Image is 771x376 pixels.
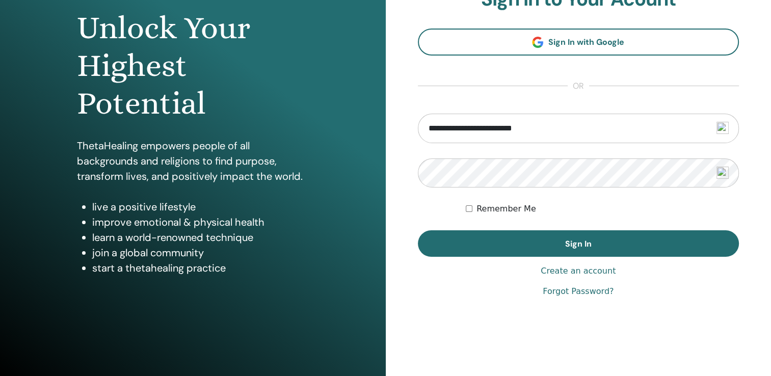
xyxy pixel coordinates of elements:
[466,203,739,215] div: Keep me authenticated indefinitely or until I manually logout
[92,230,308,245] li: learn a world-renowned technique
[565,238,592,249] span: Sign In
[548,37,624,47] span: Sign In with Google
[716,167,729,179] img: npw-badge-icon-locked.svg
[92,199,308,214] li: live a positive lifestyle
[543,285,614,298] a: Forgot Password?
[418,29,739,56] a: Sign In with Google
[716,122,729,134] img: npw-badge-icon-locked.svg
[568,80,589,92] span: or
[418,230,739,257] button: Sign In
[476,203,536,215] label: Remember Me
[92,260,308,276] li: start a thetahealing practice
[92,214,308,230] li: improve emotional & physical health
[77,9,308,123] h1: Unlock Your Highest Potential
[77,138,308,184] p: ThetaHealing empowers people of all backgrounds and religions to find purpose, transform lives, a...
[92,245,308,260] li: join a global community
[541,265,616,277] a: Create an account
